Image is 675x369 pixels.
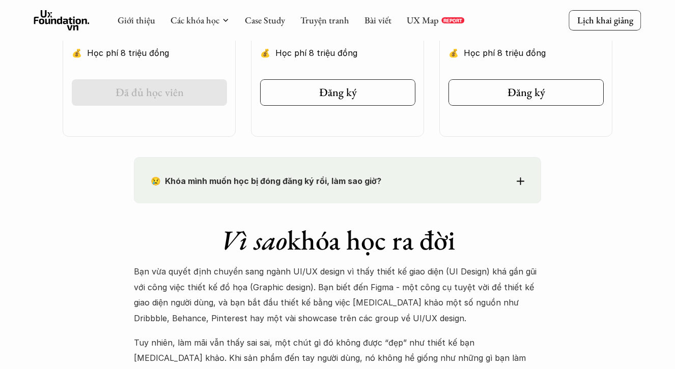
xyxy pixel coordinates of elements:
[569,10,641,30] a: Lịch khai giảng
[87,45,227,60] p: Học phí 8 triệu đồng
[134,224,541,257] h1: khóa học ra đời
[407,14,439,26] a: UX Map
[448,79,604,106] a: Đăng ký
[134,264,541,326] p: Bạn vừa quyết định chuyển sang ngành UI/UX design vì thấy thiết kế giao diện (UI Design) khá gần ...
[72,45,82,60] p: 💰
[118,14,155,26] a: Giới thiệu
[260,79,415,106] a: Đăng ký
[508,86,545,99] h5: Đăng ký
[220,222,287,258] em: Vì sao
[448,45,459,60] p: 💰
[300,14,349,26] a: Truyện tranh
[577,14,633,26] p: Lịch khai giảng
[319,86,357,99] h5: Đăng ký
[441,17,464,23] a: REPORT
[443,17,462,23] p: REPORT
[116,86,184,99] h5: Đã đủ học viên
[245,14,285,26] a: Case Study
[151,176,381,186] strong: 😢 Khóa mình muốn học bị đóng đăng ký rồi, làm sao giờ?
[171,14,219,26] a: Các khóa học
[275,45,415,60] p: Học phí 8 triệu đồng
[464,45,604,60] p: Học phí 8 triệu đồng
[260,45,270,60] p: 💰
[364,14,391,26] a: Bài viết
